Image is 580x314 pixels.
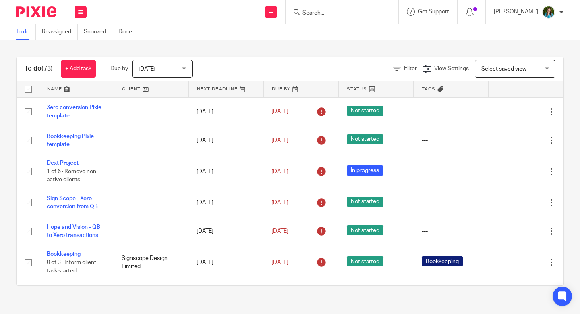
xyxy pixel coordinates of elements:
td: [DATE] [188,188,263,217]
a: Snoozed [84,24,112,40]
p: [PERSON_NAME] [494,8,538,16]
td: [DATE] [188,126,263,155]
a: Hope and Vision - QB to Xero transactions [47,224,100,238]
span: [DATE] [271,169,288,174]
span: 1 of 6 · Remove non-active clients [47,169,98,183]
a: Reassigned [42,24,78,40]
div: --- [422,227,481,235]
span: [DATE] [271,109,288,115]
h1: To do [25,65,53,73]
span: Filter [404,66,417,71]
td: [DATE] [188,246,263,279]
a: Xero conversion Pixie template [47,105,101,118]
img: Pixie [16,6,56,17]
p: Due by [110,65,128,73]
a: Bookkeeping Pixie template [47,134,94,147]
div: --- [422,108,481,116]
div: --- [422,136,481,144]
a: To do [16,24,36,40]
span: Not started [347,106,383,116]
div: --- [422,167,481,176]
span: Get Support [418,9,449,15]
a: Dext Project [47,160,79,166]
td: [DATE] [188,97,263,126]
span: 0 of 3 · Inform client task started [47,260,96,274]
td: [DATE] [188,279,263,308]
span: (73) [41,65,53,72]
span: In progress [347,165,383,176]
td: [DATE] [188,217,263,246]
td: [DATE] [188,155,263,188]
span: Not started [347,256,383,266]
span: Not started [347,197,383,207]
img: 6q1_Xd0A.jpeg [542,6,555,19]
a: Sign Scope - Xero conversion from QB [47,196,98,209]
span: [DATE] [271,228,288,234]
span: [DATE] [271,200,288,205]
span: Tags [422,87,435,91]
a: Done [118,24,138,40]
span: [DATE] [271,260,288,265]
a: + Add task [61,60,96,78]
span: Select saved view [481,66,526,72]
span: View Settings [434,66,469,71]
span: [DATE] [139,66,155,72]
td: Signscope Design Limited [114,246,188,279]
span: [DATE] [271,138,288,143]
a: Bookkeeping [47,251,81,257]
input: Search [302,10,374,17]
div: --- [422,199,481,207]
span: Bookkeeping [422,256,463,266]
span: Not started [347,225,383,235]
span: Not started [347,134,383,144]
